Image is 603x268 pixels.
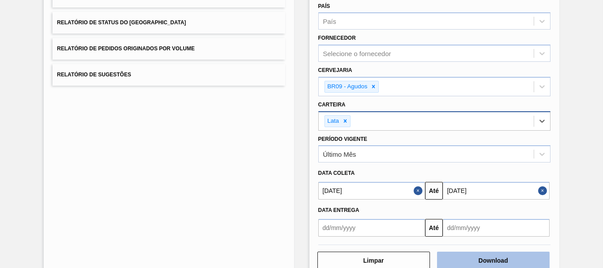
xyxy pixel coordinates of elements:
[318,3,330,9] label: País
[325,81,369,92] div: BR09 - Agudos
[57,45,195,52] span: Relatório de Pedidos Originados por Volume
[318,35,356,41] label: Fornecedor
[53,12,285,34] button: Relatório de Status do [GEOGRAPHIC_DATA]
[57,19,186,26] span: Relatório de Status do [GEOGRAPHIC_DATA]
[443,219,550,237] input: dd/mm/yyyy
[53,64,285,86] button: Relatório de Sugestões
[323,50,391,57] div: Selecione o fornecedor
[318,136,367,142] label: Período Vigente
[318,219,425,237] input: dd/mm/yyyy
[323,151,356,158] div: Último Mês
[325,116,340,127] div: Lata
[443,182,550,200] input: dd/mm/yyyy
[538,182,550,200] button: Close
[323,18,336,25] div: País
[425,182,443,200] button: Até
[57,72,131,78] span: Relatório de Sugestões
[414,182,425,200] button: Close
[53,38,285,60] button: Relatório de Pedidos Originados por Volume
[318,67,352,73] label: Cervejaria
[318,170,355,176] span: Data coleta
[318,207,359,213] span: Data entrega
[318,102,346,108] label: Carteira
[318,182,425,200] input: dd/mm/yyyy
[425,219,443,237] button: Até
